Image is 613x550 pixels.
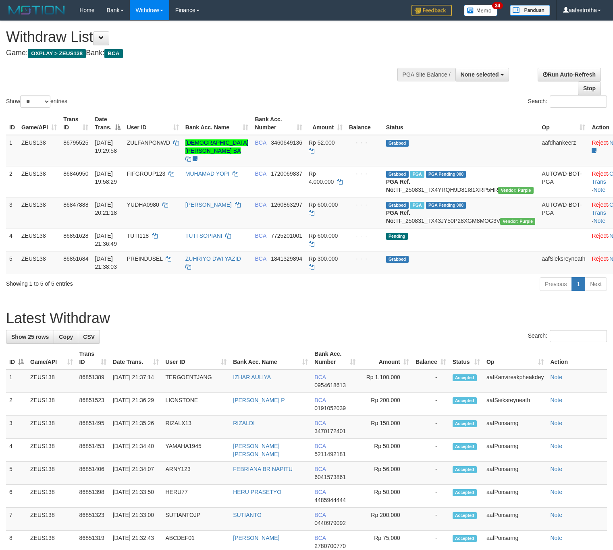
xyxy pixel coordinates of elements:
th: Bank Acc. Name: activate to sort column ascending [230,347,311,369]
td: ZEUS138 [27,416,76,439]
td: 1 [6,135,18,166]
th: Trans ID: activate to sort column ascending [76,347,110,369]
a: Note [550,397,562,403]
td: ZEUS138 [18,251,60,274]
a: Run Auto-Refresh [538,68,601,81]
th: Bank Acc. Number: activate to sort column ascending [311,347,358,369]
a: Next [585,277,607,291]
a: CSV [78,330,100,344]
td: ZEUS138 [18,135,60,166]
a: 1 [571,277,585,291]
td: [DATE] 21:33:50 [110,485,162,508]
a: Note [550,535,562,541]
span: PGA Pending [426,202,466,209]
img: panduan.png [510,5,550,16]
a: [PERSON_NAME] P [233,397,285,403]
th: Op: activate to sort column ascending [538,112,588,135]
span: BCA [255,201,266,208]
span: Rp 52.000 [309,139,335,146]
a: Stop [578,81,601,95]
a: [PERSON_NAME] [185,201,232,208]
span: Copy 5211492181 to clipboard [314,451,346,457]
td: 7 [6,508,27,531]
td: YAMAHA1945 [162,439,230,462]
td: ZEUS138 [27,485,76,508]
span: Copy 0440979092 to clipboard [314,520,346,526]
a: Note [550,443,562,449]
td: aafPonsarng [483,485,547,508]
td: aafPonsarng [483,439,547,462]
td: ZEUS138 [27,439,76,462]
td: 4 [6,228,18,251]
th: Bank Acc. Number: activate to sort column ascending [251,112,305,135]
a: TUTI SOPIANI [185,232,222,239]
span: PREINDUSEL [127,255,163,262]
span: Grabbed [386,140,409,147]
td: aafPonsarng [483,462,547,485]
span: BCA [314,420,326,426]
span: [DATE] 21:36:49 [95,232,117,247]
th: Status: activate to sort column ascending [449,347,483,369]
td: [DATE] 21:33:00 [110,508,162,531]
span: BCA [255,139,266,146]
td: 5 [6,251,18,274]
span: PGA Pending [426,171,466,178]
td: TF_250831_TX4YRQH9D81I81XRP5HR [383,166,539,197]
img: Feedback.jpg [411,5,452,16]
span: [DATE] 21:38:03 [95,255,117,270]
th: Date Trans.: activate to sort column descending [91,112,123,135]
td: HERU77 [162,485,230,508]
td: - [412,369,449,393]
td: Rp 56,000 [359,462,412,485]
td: aafSieksreyneath [483,393,547,416]
a: FEBRIANA BR NAPITU [233,466,293,472]
th: User ID: activate to sort column ascending [124,112,182,135]
label: Show entries [6,95,67,108]
td: 86851406 [76,462,110,485]
td: LIONSTONE [162,393,230,416]
span: BCA [314,397,326,403]
td: aafPonsarng [483,508,547,531]
td: [DATE] 21:35:26 [110,416,162,439]
span: 86847888 [63,201,88,208]
span: Show 25 rows [11,334,49,340]
td: [DATE] 21:37:14 [110,369,162,393]
input: Search: [550,330,607,342]
td: aafdhankeerz [538,135,588,166]
span: Copy 1260863297 to clipboard [271,201,302,208]
span: Pending [386,233,408,240]
span: None selected [461,71,499,78]
span: Vendor URL: https://trx4.1velocity.biz [498,187,533,194]
td: ZEUS138 [27,393,76,416]
span: Copy 1841329894 to clipboard [271,255,302,262]
span: Copy 1720069837 to clipboard [271,170,302,177]
td: SUTIANTOJP [162,508,230,531]
span: BCA [314,374,326,380]
a: Show 25 rows [6,330,54,344]
label: Search: [528,330,607,342]
th: Action [547,347,607,369]
span: Copy 0191052039 to clipboard [314,405,346,411]
td: Rp 1,100,000 [359,369,412,393]
td: 3 [6,416,27,439]
a: HERU PRASETYO [233,489,281,495]
td: Rp 50,000 [359,439,412,462]
span: Copy 3470172401 to clipboard [314,428,346,434]
td: AUTOWD-BOT-PGA [538,197,588,228]
img: Button%20Memo.svg [464,5,498,16]
td: 4 [6,439,27,462]
td: - [412,462,449,485]
button: None selected [455,68,509,81]
span: Rp 600.000 [309,201,338,208]
td: ZEUS138 [27,462,76,485]
td: 86851398 [76,485,110,508]
td: [DATE] 21:36:29 [110,393,162,416]
span: Rp 600.000 [309,232,338,239]
span: Accepted [453,535,477,542]
th: Amount: activate to sort column ascending [305,112,346,135]
th: Game/API: activate to sort column ascending [27,347,76,369]
span: YUDHA0980 [127,201,159,208]
b: PGA Ref. No: [386,210,410,224]
a: SUTIANTO [233,512,262,518]
td: aafPonsarng [483,416,547,439]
